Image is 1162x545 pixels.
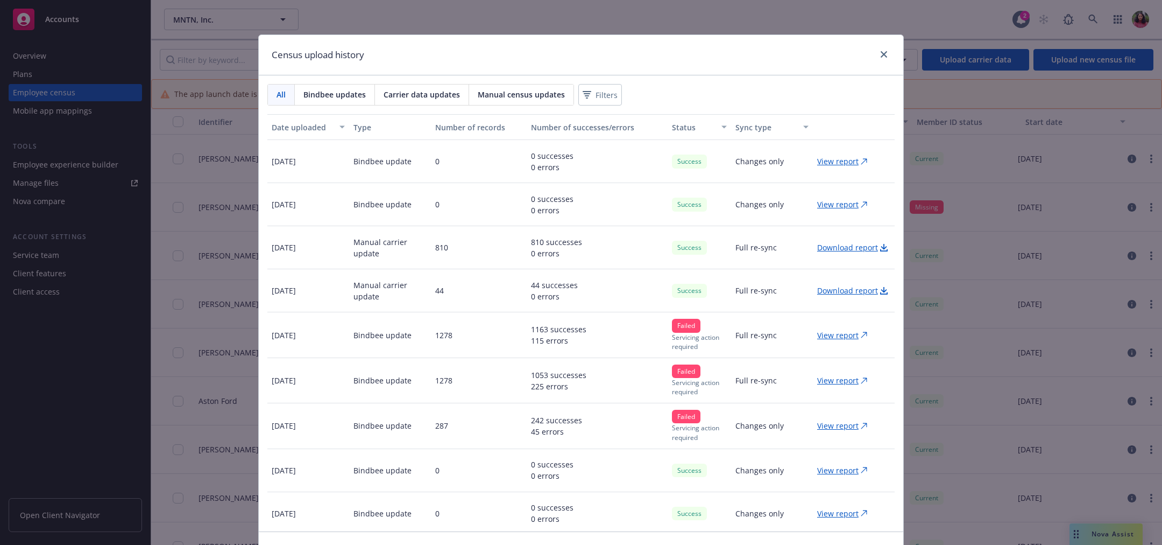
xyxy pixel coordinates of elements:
[672,378,727,396] p: Servicing action required
[817,330,876,341] a: View report
[672,410,700,423] div: Failed
[672,507,707,520] div: Success
[531,459,573,470] p: 0 successes
[272,242,296,253] p: [DATE]
[596,89,618,101] span: Filters
[353,122,427,133] div: Type
[384,89,460,100] span: Carrier data updates
[531,470,573,481] p: 0 errors
[531,122,664,133] div: Number of successes/errors
[817,242,878,253] p: Download report
[817,420,859,431] p: View report
[435,156,440,167] p: 0
[731,114,813,140] button: Sync type
[817,508,876,519] a: View report
[267,114,349,140] button: Date uploaded
[735,330,777,341] p: Full re-sync
[531,248,582,259] p: 0 errors
[817,330,859,341] p: View report
[817,375,876,386] a: View report
[877,48,890,61] a: close
[303,89,366,100] span: Bindbee updates
[272,48,364,62] h1: Census upload history
[272,199,296,210] p: [DATE]
[672,319,700,332] div: Failed
[531,502,573,513] p: 0 successes
[277,89,286,100] span: All
[735,156,784,167] p: Changes only
[435,285,444,296] p: 44
[531,236,582,248] p: 810 successes
[478,89,565,100] span: Manual census updates
[272,375,296,386] p: [DATE]
[817,199,859,210] p: View report
[672,333,727,351] p: Servicing action required
[672,365,700,378] div: Failed
[735,465,784,476] p: Changes only
[672,122,715,133] div: Status
[531,324,586,335] p: 1163 successes
[435,465,440,476] p: 0
[531,162,573,173] p: 0 errors
[353,465,412,476] p: Bindbee update
[735,508,784,519] p: Changes only
[272,330,296,341] p: [DATE]
[735,285,777,296] p: Full re-sync
[817,508,859,519] p: View report
[272,122,333,133] div: Date uploaded
[435,122,522,133] div: Number of records
[531,513,573,525] p: 0 errors
[531,335,586,346] p: 115 errors
[672,241,707,254] div: Success
[531,369,586,381] p: 1053 successes
[272,285,296,296] p: [DATE]
[817,156,876,167] a: View report
[353,280,427,302] p: Manual carrier update
[435,420,448,431] p: 287
[668,114,731,140] button: Status
[735,122,797,133] div: Sync type
[672,464,707,477] div: Success
[353,508,412,519] p: Bindbee update
[349,114,431,140] button: Type
[531,381,586,392] p: 225 errors
[353,420,412,431] p: Bindbee update
[580,87,620,103] span: Filters
[531,205,573,216] p: 0 errors
[527,114,668,140] button: Number of successes/errors
[531,426,582,437] p: 45 errors
[817,199,876,210] a: View report
[272,156,296,167] p: [DATE]
[531,193,573,205] p: 0 successes
[578,84,622,106] button: Filters
[353,330,412,341] p: Bindbee update
[272,465,296,476] p: [DATE]
[531,150,573,162] p: 0 successes
[735,375,777,386] p: Full re-sync
[672,423,727,442] p: Servicing action required
[672,198,707,211] div: Success
[531,415,582,426] p: 242 successes
[531,280,578,291] p: 44 successes
[272,420,296,431] p: [DATE]
[817,420,876,431] a: View report
[735,420,784,431] p: Changes only
[435,330,452,341] p: 1278
[672,284,707,297] div: Success
[531,291,578,302] p: 0 errors
[435,375,452,386] p: 1278
[353,156,412,167] p: Bindbee update
[817,465,859,476] p: View report
[353,236,427,259] p: Manual carrier update
[817,465,876,476] a: View report
[735,242,777,253] p: Full re-sync
[435,199,440,210] p: 0
[817,375,859,386] p: View report
[817,285,878,296] p: Download report
[353,199,412,210] p: Bindbee update
[735,199,784,210] p: Changes only
[817,156,859,167] p: View report
[431,114,526,140] button: Number of records
[435,242,448,253] p: 810
[353,375,412,386] p: Bindbee update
